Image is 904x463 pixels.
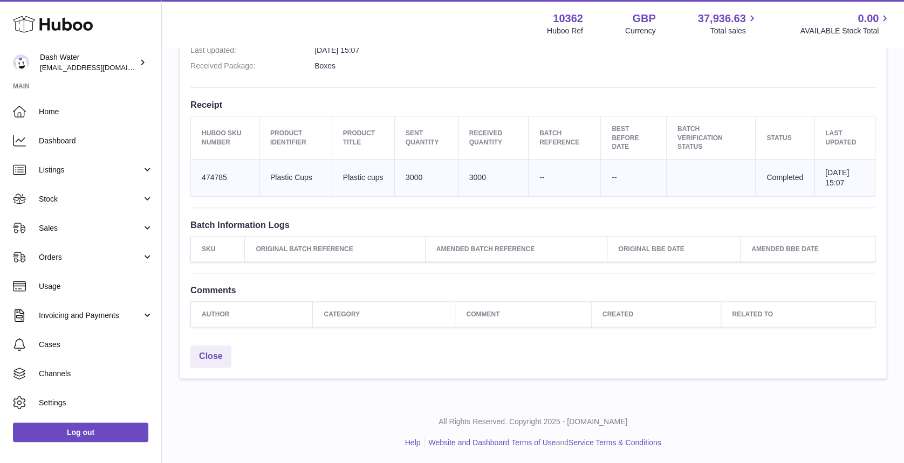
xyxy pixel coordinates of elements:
span: Usage [39,281,153,292]
td: [DATE] 15:07 [814,159,875,196]
th: Related to [721,302,875,327]
td: Plastic Cups [259,159,332,196]
span: Channels [39,369,153,379]
h3: Receipt [190,99,875,110]
th: Original BBE Date [607,236,741,261]
span: Home [39,107,153,117]
th: Amended BBE Date [740,236,875,261]
th: Product Identifier [259,116,332,160]
th: SKU [191,236,245,261]
a: Website and Dashboard Terms of Use [428,438,556,447]
th: Batch Verification Status [666,116,755,160]
a: 0.00 AVAILABLE Stock Total [800,11,891,36]
td: 3000 [394,159,458,196]
dd: [DATE] 15:07 [314,45,875,56]
h3: Comments [190,284,875,296]
th: Batch Reference [528,116,600,160]
th: Status [756,116,814,160]
th: Sent Quantity [394,116,458,160]
span: [EMAIL_ADDRESS][DOMAIN_NAME] [40,63,159,72]
span: Settings [39,398,153,408]
span: Cases [39,340,153,350]
div: Dash Water [40,52,137,73]
th: Original Batch Reference [245,236,425,261]
dd: Boxes [314,61,875,71]
td: -- [601,159,667,196]
span: Invoicing and Payments [39,310,142,321]
div: Currency [625,26,656,36]
span: Sales [39,223,142,233]
th: Huboo SKU Number [191,116,259,160]
span: Total sales [710,26,758,36]
span: Orders [39,252,142,262]
th: Amended Batch Reference [425,236,607,261]
strong: GBP [632,11,655,26]
a: Close [190,345,231,368]
th: Category [313,302,455,327]
th: Product title [332,116,394,160]
a: Help [405,438,421,447]
a: 37,936.63 Total sales [697,11,758,36]
th: Author [191,302,313,327]
span: Stock [39,194,142,204]
dt: Received Package: [190,61,314,71]
span: 37,936.63 [697,11,745,26]
td: 474785 [191,159,259,196]
div: Huboo Ref [547,26,583,36]
span: Dashboard [39,136,153,146]
dt: Last updated: [190,45,314,56]
strong: 10362 [553,11,583,26]
h3: Batch Information Logs [190,219,875,231]
p: All Rights Reserved. Copyright 2025 - [DOMAIN_NAME] [170,417,895,427]
th: Created [591,302,721,327]
td: 3000 [458,159,528,196]
span: AVAILABLE Stock Total [800,26,891,36]
img: bea@dash-water.com [13,54,29,71]
a: Log out [13,423,148,442]
span: 0.00 [858,11,879,26]
th: Best Before Date [601,116,667,160]
th: Comment [455,302,591,327]
td: Plastic cups [332,159,394,196]
td: Completed [756,159,814,196]
th: Received Quantity [458,116,528,160]
li: and [424,438,661,448]
td: -- [528,159,600,196]
th: Last updated [814,116,875,160]
span: Listings [39,165,142,175]
a: Service Terms & Conditions [569,438,661,447]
